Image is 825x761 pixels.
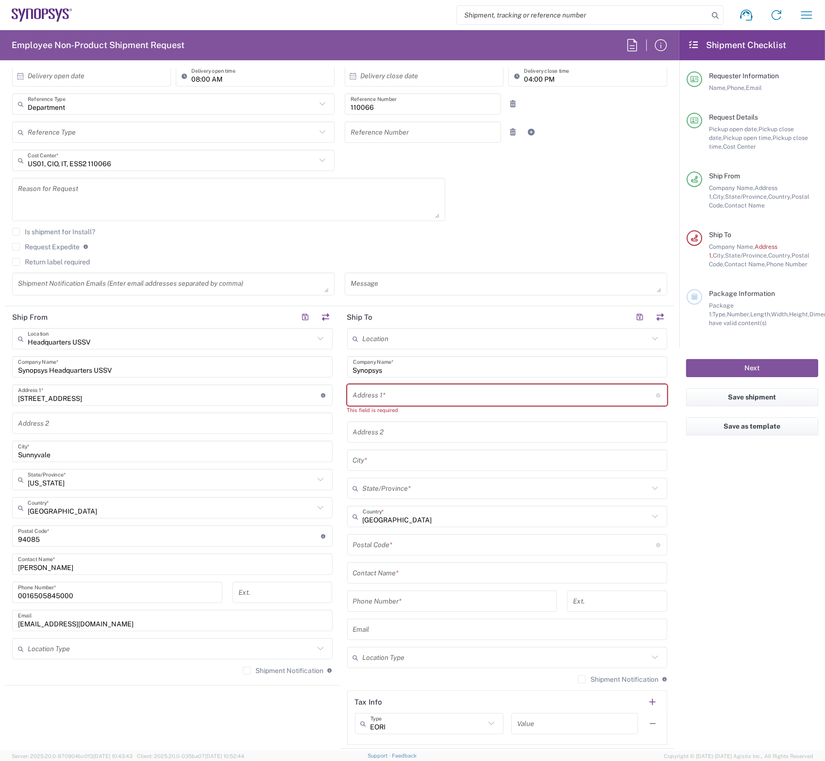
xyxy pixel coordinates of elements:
[723,134,773,141] span: Pickup open time,
[727,311,750,318] span: Number,
[789,311,809,318] span: Height,
[12,243,80,251] label: Request Expedite
[724,202,765,209] span: Contact Name
[709,125,758,133] span: Pickup open date,
[12,258,90,266] label: Return label required
[766,260,808,268] span: Phone Number
[205,753,244,759] span: [DATE] 10:52:44
[347,312,373,322] h2: Ship To
[727,84,746,91] span: Phone,
[686,359,818,377] button: Next
[709,172,740,180] span: Ship From
[12,753,133,759] span: Server: 2025.20.0-970904bc0f3
[768,252,791,259] span: Country,
[12,39,185,51] h2: Employee Non-Product Shipment Request
[709,72,779,80] span: Requester Information
[746,84,762,91] span: Email
[725,193,768,200] span: State/Province,
[724,260,766,268] span: Contact Name,
[771,311,789,318] span: Width,
[392,753,417,759] a: Feedback
[93,753,133,759] span: [DATE] 10:43:43
[506,97,520,111] a: Remove Reference
[709,231,731,239] span: Ship To
[709,84,727,91] span: Name,
[709,302,734,318] span: Package 1:
[709,184,755,191] span: Company Name,
[723,143,756,150] span: Cost Center
[709,113,758,121] span: Request Details
[12,228,95,236] label: Is shipment for Install?
[713,252,725,259] span: City,
[664,752,813,761] span: Copyright © [DATE]-[DATE] Agistix Inc., All Rights Reserved
[750,311,771,318] span: Length,
[368,753,392,759] a: Support
[578,675,658,683] label: Shipment Notification
[768,193,791,200] span: Country,
[12,312,48,322] h2: Ship From
[712,311,727,318] span: Type,
[137,753,244,759] span: Client: 2025.20.0-035ba07
[686,417,818,435] button: Save as template
[347,406,668,415] div: This field is required
[688,39,786,51] h2: Shipment Checklist
[713,193,725,200] span: City,
[457,6,708,24] input: Shipment, tracking or reference number
[506,125,520,139] a: Remove Reference
[686,388,818,406] button: Save shipment
[725,252,768,259] span: State/Province,
[243,667,323,675] label: Shipment Notification
[709,290,775,297] span: Package Information
[524,125,538,139] a: Add Reference
[709,243,755,250] span: Company Name,
[355,697,383,707] h2: Tax Info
